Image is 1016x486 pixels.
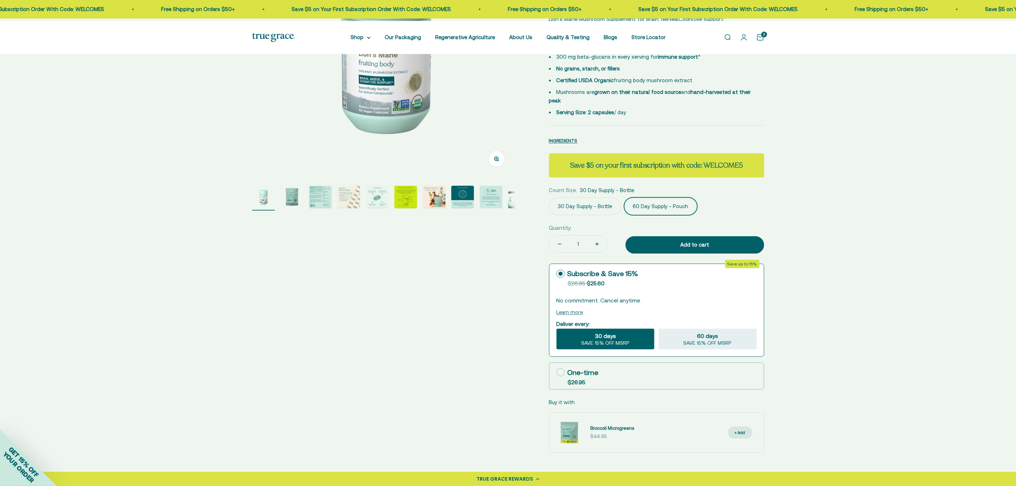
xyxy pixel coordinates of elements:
[735,429,745,436] div: + Add
[555,418,584,447] img: Broccoli Microgreens have been shown in studies to gently support the detoxification process — ak...
[587,236,607,253] button: Increase quantity
[557,77,614,83] strong: Certified USDA Organic
[480,186,502,208] img: We work with Alkemist Labs, an independent, accredited botanical testing lab, to test the purity,...
[557,65,620,72] strong: No grains, starch, or fillers
[480,186,502,211] button: Go to item 9
[632,34,666,40] a: Store Locator
[337,186,360,211] button: Go to item 4
[394,186,417,211] button: Go to item 6
[281,186,303,211] button: Go to item 2
[640,241,750,249] div: Add to cart
[366,186,389,211] button: Go to item 5
[595,89,681,95] strong: grown on their natural food source
[309,186,332,211] button: Go to item 3
[853,6,927,12] a: Free Shipping on Orders $50+
[637,5,796,14] p: Save $5 on Your First Subscription Order With Code: WELCOME5
[366,186,389,208] img: Support brain, nerve, and cognitive health* Third part tested for purity and potency Fruiting bod...
[508,191,531,211] button: Go to item 10
[506,6,580,12] a: Free Shipping on Orders $50+
[509,34,532,40] a: About Us
[549,186,577,195] legend: Count Size:
[7,445,40,479] span: GET 15% OFF
[337,186,360,208] img: - Mushrooms are grown on their natural food source and hand-harvested at their peak - 250 mg beta...
[557,109,615,115] strong: Serving Size: 2 capsules
[675,15,679,23] span: &
[728,427,752,439] button: + Add
[290,5,450,14] p: Save $5 on Your First Subscription Order With Code: WELCOME5
[679,15,724,23] span: Cognitive Support
[549,138,578,143] span: INGREDIENTS
[549,16,675,22] span: Lion's Mane Mushroom Supplement for Brain, Nerve
[549,224,572,232] label: Quantity:
[761,32,767,37] cart-count: 3
[591,433,607,440] sale-price: $44.95
[252,186,275,211] button: Go to item 1
[549,136,578,145] button: INGREDIENTS
[423,186,446,208] img: Meaningful Ingredients. Effective Doses.
[281,186,303,208] img: Lion's Mane Mushroom Supplement for Brain, Nerve&Cognitive Support* - 1 g daily supports brain he...
[1,450,36,485] span: YOUR ORDER
[580,186,634,195] span: 30 Day Supply - Bottle
[423,186,446,211] button: Go to item 7
[451,186,474,211] button: Go to item 8
[549,89,751,104] span: Mushrooms are and
[549,76,764,85] li: fruiting body mushroom extract
[549,236,570,253] button: Decrease quantity
[549,398,575,407] p: Buy it with
[160,6,233,12] a: Free Shipping on Orders $50+
[451,186,474,208] img: True Grace mushrooms undergo a multi-step hot water extraction process to create extracts with 25...
[626,236,764,254] button: Add to cart
[385,34,421,40] a: Our Packaging
[591,426,634,431] span: Broccoli Microgreens
[547,34,590,40] a: Quality & Testing
[435,34,495,40] a: Regenerative Agriculture
[309,186,332,208] img: Try Grvae full-spectrum mushroom extracts are crafted with intention. We start with the fruiting ...
[557,54,701,60] span: 300 mg beta-glucans in every serving for *
[394,186,417,208] img: The "fruiting body" (typically the stem, gills, and cap of the mushroom) has higher levels of act...
[549,108,764,117] li: / day
[477,475,533,483] div: TRUE GRACE REWARDS
[604,34,617,40] a: Blogs
[591,425,634,432] a: Broccoli Microgreens
[351,33,371,42] summary: Shop
[658,54,698,60] strong: immune support
[252,186,275,208] img: Lion's Mane Mushroom Supplement for Brain, Nerve&Cognitive Support* 1 g daily supports brain heal...
[570,160,743,170] strong: Save $5 on your first subscription with code: WELCOME5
